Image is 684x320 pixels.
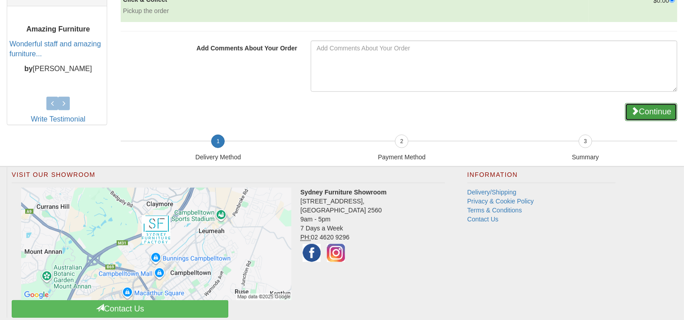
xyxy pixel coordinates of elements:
[9,40,101,58] a: Wonderful staff and amazing furniture...
[24,65,33,73] b: by
[300,242,323,264] img: Facebook
[467,171,616,183] h2: Information
[12,300,228,318] a: Contact Us
[494,153,677,162] p: Summary
[467,198,534,205] a: Privacy & Cookie Policy
[21,188,291,300] img: Click to activate map
[31,115,85,123] a: Write Testimonial
[310,153,494,162] p: Payment Method
[467,207,522,214] a: Terms & Conditions
[625,103,677,121] button: Continue
[300,234,311,241] abbr: Phone
[123,6,587,15] div: Pickup the order
[211,135,225,148] button: 1
[18,188,294,300] a: Click to activate map
[467,189,516,196] a: Delivery/Shipping
[127,153,310,162] p: Delivery Method
[300,189,386,196] strong: Sydney Furniture Showroom
[114,41,304,53] label: Add Comments About Your Order
[325,242,347,264] img: Instagram
[26,25,90,33] b: Amazing Furniture
[12,171,445,183] h2: Visit Our Showroom
[467,216,498,223] a: Contact Us
[9,64,107,75] p: [PERSON_NAME]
